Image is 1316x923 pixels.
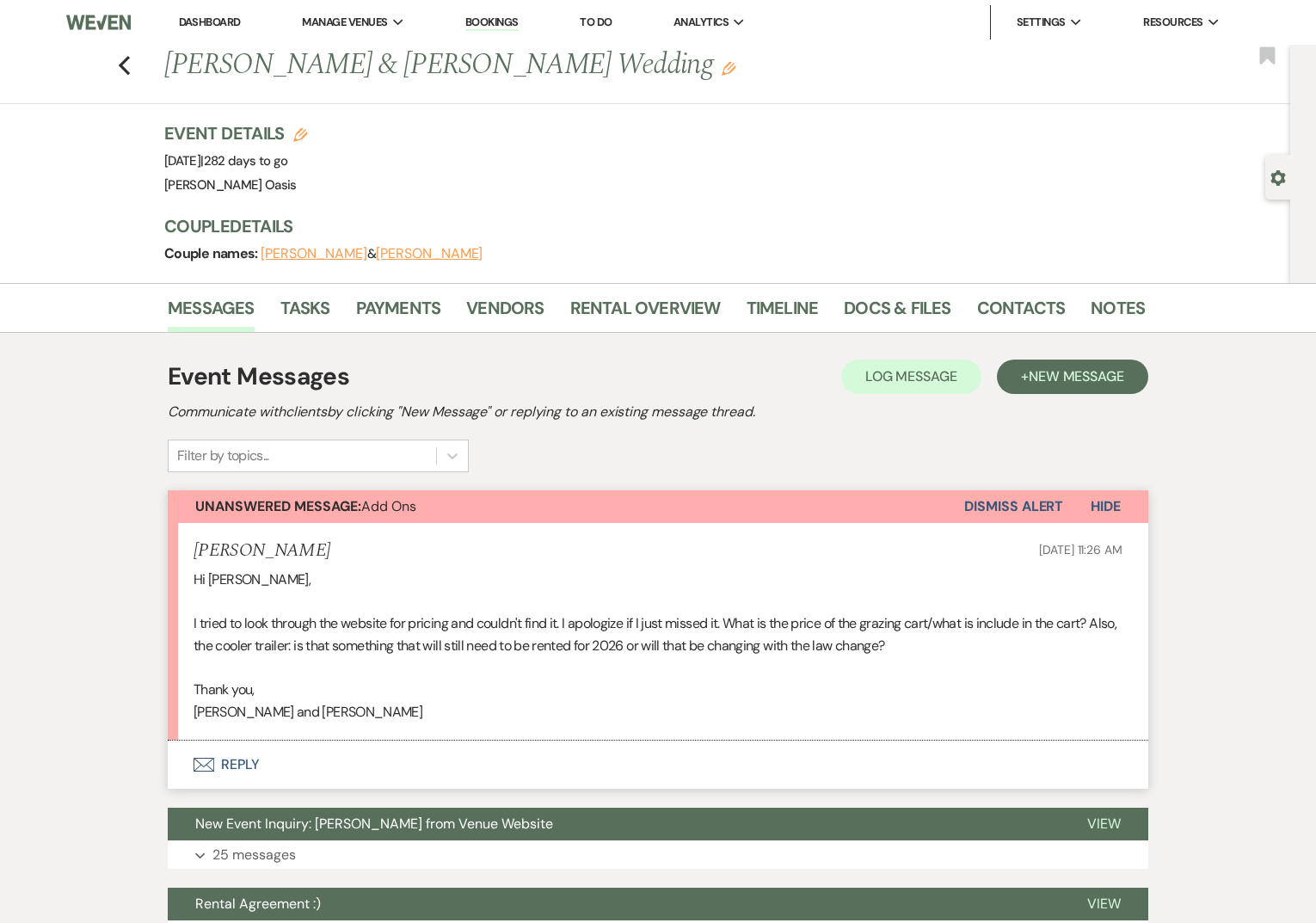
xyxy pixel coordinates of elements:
span: [DATE] 11:26 AM [1039,542,1122,557]
p: I tried to look through the website for pricing and couldn't find it. I apologize if I just misse... [194,612,1122,656]
span: Log Message [865,367,957,385]
p: Hi [PERSON_NAME], [194,569,1122,591]
a: Notes [1091,294,1145,332]
span: Hide [1091,497,1121,515]
button: [PERSON_NAME] [376,247,483,261]
p: 25 messages [212,844,296,866]
a: Tasks [280,294,330,332]
a: Bookings [465,15,519,31]
button: [PERSON_NAME] [261,247,367,261]
a: Vendors [466,294,544,332]
a: Payments [356,294,441,332]
h1: [PERSON_NAME] & [PERSON_NAME] Wedding [164,45,935,86]
span: [DATE] [164,152,288,169]
a: Timeline [747,294,819,332]
strong: Unanswered Message: [195,497,361,515]
div: Filter by topics... [177,446,269,466]
button: Hide [1063,490,1148,523]
p: Thank you, [194,679,1122,701]
img: Weven Logo [66,4,131,40]
button: View [1060,888,1148,920]
h3: Event Details [164,121,307,145]
button: Unanswered Message:Add Ons [168,490,964,523]
a: Messages [168,294,255,332]
button: 25 messages [168,840,1148,870]
span: View [1087,815,1121,833]
button: Open lead details [1270,169,1286,185]
a: Rental Overview [570,294,721,332]
h2: Communicate with clients by clicking "New Message" or replying to an existing message thread. [168,402,1148,422]
h1: Event Messages [168,359,349,395]
button: Dismiss Alert [964,490,1063,523]
span: Manage Venues [302,14,387,31]
a: Contacts [977,294,1066,332]
span: Analytics [673,14,729,31]
span: New Event Inquiry: [PERSON_NAME] from Venue Website [195,815,553,833]
a: Dashboard [179,15,241,29]
a: To Do [580,15,612,29]
h3: Couple Details [164,214,1128,238]
button: Reply [168,741,1148,789]
span: [PERSON_NAME] Oasis [164,176,297,194]
p: [PERSON_NAME] and [PERSON_NAME] [194,701,1122,723]
a: Docs & Files [844,294,950,332]
button: New Event Inquiry: [PERSON_NAME] from Venue Website [168,808,1060,840]
span: 282 days to go [204,152,288,169]
button: Rental Agreement :) [168,888,1060,920]
span: Add Ons [195,497,416,515]
button: View [1060,808,1148,840]
button: +New Message [997,360,1148,394]
button: Log Message [841,360,981,394]
span: | [200,152,287,169]
span: New Message [1029,367,1124,385]
button: Edit [722,60,735,76]
span: View [1087,895,1121,913]
h5: [PERSON_NAME] [194,540,330,562]
span: & [261,245,483,262]
span: Resources [1143,14,1202,31]
span: Settings [1017,14,1066,31]
span: Rental Agreement :) [195,895,321,913]
span: Couple names: [164,244,261,262]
